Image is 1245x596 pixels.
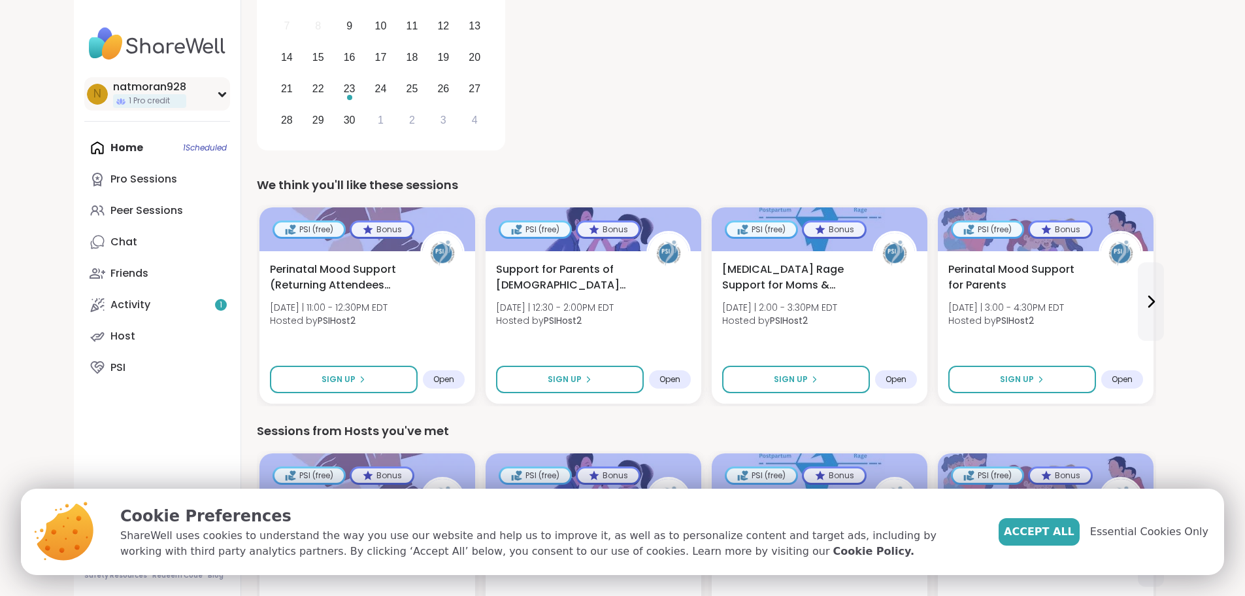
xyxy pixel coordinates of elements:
[953,468,1022,483] div: PSI (free)
[774,374,808,385] span: Sign Up
[281,111,293,129] div: 28
[422,479,463,519] img: PSIHost2
[578,468,639,483] div: Bonus
[407,48,418,66] div: 18
[429,75,457,103] div: Choose Friday, September 26th, 2025
[110,360,125,375] div: PSI
[270,262,406,293] span: Perinatal Mood Support (Returning Attendees Only)
[433,374,454,385] span: Open
[352,222,412,237] div: Bonus
[437,48,449,66] div: 19
[110,266,148,281] div: Friends
[312,80,324,97] div: 22
[1004,524,1074,540] span: Accept All
[469,48,480,66] div: 20
[375,80,387,97] div: 24
[312,48,324,66] div: 15
[469,17,480,35] div: 13
[335,44,363,72] div: Choose Tuesday, September 16th, 2025
[948,301,1064,314] span: [DATE] | 3:00 - 4:30PM EDT
[274,222,344,237] div: PSI (free)
[110,298,150,312] div: Activity
[120,528,978,559] p: ShareWell uses cookies to understand the way you use our website and help us to improve it, as we...
[208,571,224,580] a: Blog
[312,111,324,129] div: 29
[84,21,230,67] img: ShareWell Nav Logo
[110,329,135,343] div: Host
[110,235,137,249] div: Chat
[113,80,186,94] div: natmoran928
[315,17,321,35] div: 8
[273,106,301,134] div: Choose Sunday, September 28th, 2025
[375,17,387,35] div: 10
[722,314,837,327] span: Hosted by
[270,366,418,393] button: Sign Up
[84,352,230,383] a: PSI
[1090,524,1208,540] span: Essential Cookies Only
[648,233,689,273] img: PSIHost2
[469,80,480,97] div: 27
[461,44,489,72] div: Choose Saturday, September 20th, 2025
[273,44,301,72] div: Choose Sunday, September 14th, 2025
[722,366,870,393] button: Sign Up
[257,422,1156,440] div: Sessions from Hosts you've met
[1101,479,1141,519] img: PSIHost2
[304,106,332,134] div: Choose Monday, September 29th, 2025
[544,314,582,327] b: PSIHost2
[472,111,478,129] div: 4
[110,203,183,218] div: Peer Sessions
[220,300,222,311] span: 1
[322,374,356,385] span: Sign Up
[304,75,332,103] div: Choose Monday, September 22nd, 2025
[437,17,449,35] div: 12
[120,504,978,528] p: Cookie Preferences
[461,75,489,103] div: Choose Saturday, September 27th, 2025
[407,17,418,35] div: 11
[398,44,426,72] div: Choose Thursday, September 18th, 2025
[344,111,356,129] div: 30
[804,468,865,483] div: Bonus
[874,233,915,273] img: PSIHost2
[578,222,639,237] div: Bonus
[84,195,230,226] a: Peer Sessions
[1030,468,1091,483] div: Bonus
[501,468,570,483] div: PSI (free)
[93,86,101,103] span: n
[953,222,1022,237] div: PSI (free)
[996,314,1034,327] b: PSIHost2
[804,222,865,237] div: Bonus
[461,12,489,41] div: Choose Saturday, September 13th, 2025
[1030,222,1091,237] div: Bonus
[501,222,570,237] div: PSI (free)
[110,172,177,186] div: Pro Sessions
[304,44,332,72] div: Choose Monday, September 15th, 2025
[948,314,1064,327] span: Hosted by
[84,321,230,352] a: Host
[257,176,1156,194] div: We think you'll like these sessions
[722,262,858,293] span: [MEDICAL_DATA] Rage Support for Moms & Birthing People
[409,111,415,129] div: 2
[659,374,680,385] span: Open
[84,226,230,258] a: Chat
[429,106,457,134] div: Choose Friday, October 3rd, 2025
[1112,374,1133,385] span: Open
[727,468,796,483] div: PSI (free)
[335,12,363,41] div: Choose Tuesday, September 9th, 2025
[335,106,363,134] div: Choose Tuesday, September 30th, 2025
[496,366,644,393] button: Sign Up
[367,75,395,103] div: Choose Wednesday, September 24th, 2025
[437,80,449,97] div: 26
[367,106,395,134] div: Choose Wednesday, October 1st, 2025
[274,468,344,483] div: PSI (free)
[398,12,426,41] div: Choose Thursday, September 11th, 2025
[874,479,915,519] img: PSIHost2
[999,518,1080,546] button: Accept All
[461,106,489,134] div: Choose Saturday, October 4th, 2025
[352,468,412,483] div: Bonus
[346,17,352,35] div: 9
[84,258,230,289] a: Friends
[948,366,1096,393] button: Sign Up
[270,301,388,314] span: [DATE] | 11:00 - 12:30PM EDT
[407,80,418,97] div: 25
[129,96,170,107] span: 1 Pro credit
